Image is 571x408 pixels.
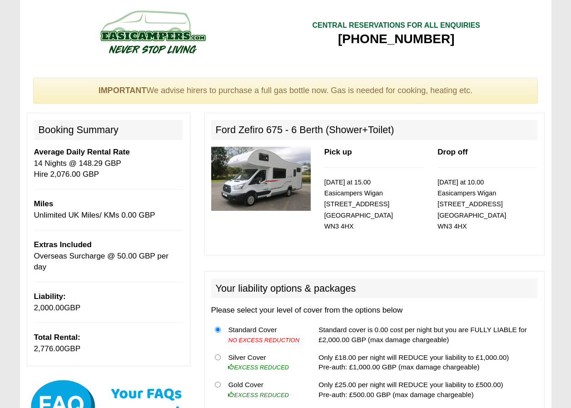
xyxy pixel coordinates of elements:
[312,20,480,31] div: CENTRAL RESERVATIONS FOR ALL ENQUIRIES
[211,279,537,299] h2: Your liability options & packages
[34,304,65,312] span: 2,000.00
[437,179,506,230] small: [DATE] at 10.00 Easicampers Wigan [STREET_ADDRESS] [GEOGRAPHIC_DATA] WN3 4HX
[34,199,54,208] b: Miles
[312,31,480,47] div: [PHONE_NUMBER]
[34,333,80,342] b: Total Rental:
[33,78,538,104] div: We advise hirers to purchase a full gas bottle now. Gas is needed for cooking, heating etc.
[211,120,537,140] h2: Ford Zefiro 675 - 6 Berth (Shower+Toilet)
[324,179,393,230] small: [DATE] at 15.00 Easicampers Wigan [STREET_ADDRESS] [GEOGRAPHIC_DATA] WN3 4HX
[224,376,305,403] td: Gold Cover
[99,86,147,95] strong: IMPORTANT
[315,376,537,403] td: Only £25.00 per night will REDUCE your liability to £500.00) Pre-auth: £500.00 GBP (max damage ch...
[34,332,183,354] p: GBP
[211,305,537,316] p: Please select your level of cover from the options below
[34,292,66,301] b: Liability:
[34,199,183,221] p: Unlimited UK Miles/ KMs 0.00 GBP
[324,148,352,156] b: Pick up
[34,148,130,156] b: Average Daily Rental Rate
[34,147,183,180] p: 14 Nights @ 148.29 GBP Hire 2,076.00 GBP
[34,291,183,313] p: GBP
[34,240,92,249] b: Extras Included
[224,321,305,348] td: Standard Cover
[315,321,537,348] td: Standard cover is 0.00 cost per night but you are FULLY LIABLE for £2,000.00 GBP (max damage char...
[228,364,289,371] i: EXCESS REDUCED
[34,344,65,353] span: 2,776.00
[211,147,311,211] img: 330.jpg
[228,337,299,343] i: NO EXCESS REDUCTION
[34,120,183,140] h2: Booking Summary
[224,348,305,376] td: Silver Cover
[34,252,169,271] span: Overseas Surcharge @ 50.00 GBP per day
[66,7,239,57] img: campers-checkout-logo.png
[228,392,289,398] i: EXCESS REDUCED
[437,148,467,156] b: Drop off
[315,348,537,376] td: Only £18.00 per night will REDUCE your liability to £1,000.00) Pre-auth: £1,000.00 GBP (max damag...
